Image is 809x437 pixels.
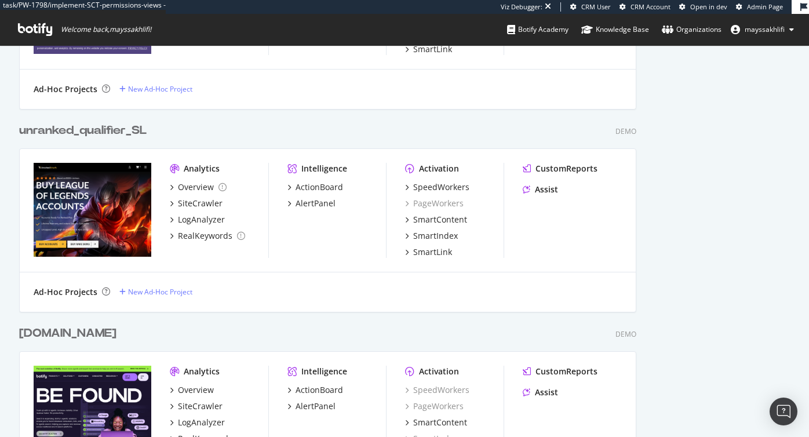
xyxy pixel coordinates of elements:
div: Knowledge Base [581,24,649,35]
a: CRM Account [619,2,670,12]
span: CRM User [581,2,611,11]
div: Open Intercom Messenger [770,398,797,425]
button: mayssakhlifi [721,20,803,39]
a: Admin Page [736,2,783,12]
a: Botify Academy [507,14,569,45]
div: Organizations [662,24,721,35]
a: Open in dev [679,2,727,12]
span: Admin Page [747,2,783,11]
div: Botify Academy [507,24,569,35]
span: Open in dev [690,2,727,11]
span: CRM Account [631,2,670,11]
a: Knowledge Base [581,14,649,45]
a: Organizations [662,14,721,45]
div: Viz Debugger: [501,2,542,12]
a: CRM User [570,2,611,12]
span: mayssakhlifi [745,24,785,34]
span: Welcome back, mayssakhlifi ! [61,25,151,34]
